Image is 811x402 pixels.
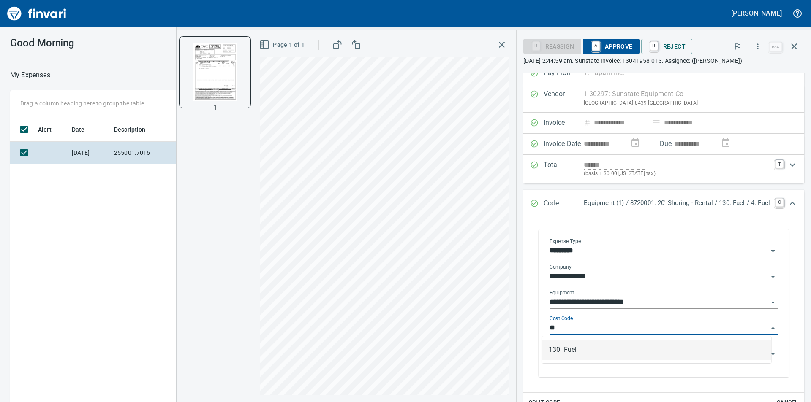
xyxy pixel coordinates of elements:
[111,142,187,164] td: 255001.7016
[590,39,633,54] span: Approve
[258,37,308,53] button: Page 1 of 1
[550,316,573,321] label: Cost Code
[523,155,804,183] div: Expand
[5,3,68,24] img: Finvari
[648,39,686,54] span: Reject
[10,37,190,49] h3: Good Morning
[186,43,244,101] img: Page 1
[544,160,584,178] p: Total
[38,124,63,135] span: Alert
[544,198,584,209] p: Code
[775,160,784,168] a: T
[213,103,217,113] p: 1
[114,124,146,135] span: Description
[72,124,96,135] span: Date
[767,245,779,257] button: Open
[769,42,782,51] a: esc
[68,142,111,164] td: [DATE]
[775,198,784,207] a: C
[583,39,640,54] button: AApprove
[72,124,85,135] span: Date
[261,40,305,50] span: Page 1 of 1
[114,124,157,135] span: Description
[523,190,804,218] div: Expand
[550,290,574,295] label: Equipment
[731,9,782,18] h5: [PERSON_NAME]
[10,70,50,80] nav: breadcrumb
[748,37,767,56] button: More
[550,264,572,270] label: Company
[767,271,779,283] button: Open
[584,170,770,178] p: (basis + $0.00 [US_STATE] tax)
[767,322,779,334] button: Close
[592,41,600,51] a: A
[550,239,581,244] label: Expense Type
[10,70,50,80] p: My Expenses
[729,7,784,20] button: [PERSON_NAME]
[38,124,52,135] span: Alert
[584,198,770,208] p: Equipment (1) / 8720001: 20' Shoring - Rental / 130: Fuel / 4: Fuel
[767,297,779,308] button: Open
[767,348,779,360] button: Open
[650,41,658,51] a: R
[767,36,804,57] span: Close invoice
[20,99,144,108] p: Drag a column heading here to group the table
[523,57,804,65] p: [DATE] 2:44:59 am. Sunstate Invoice: 13041958-013. Assignee: ([PERSON_NAME])
[641,39,692,54] button: RReject
[728,37,747,56] button: Flag
[523,42,581,49] div: Reassign
[542,340,771,360] li: 130: Fuel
